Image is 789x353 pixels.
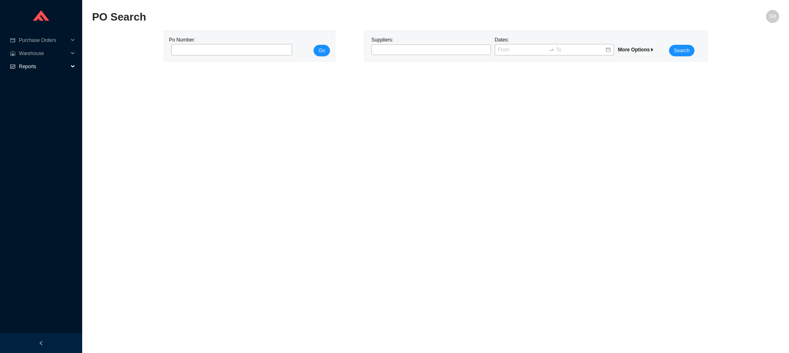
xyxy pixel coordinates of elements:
span: Purchase Orders [19,34,68,47]
span: Go [318,46,325,55]
div: Suppliers: [369,36,493,56]
input: From [498,46,547,54]
button: Search [669,45,694,56]
span: Warehouse [19,47,68,60]
span: SM [769,10,776,23]
span: More Options [618,47,655,53]
input: To [556,46,605,54]
button: Go [314,45,330,56]
h2: PO Search [92,10,607,24]
span: caret-right [650,47,655,52]
span: Reports [19,60,68,73]
span: left [39,341,44,346]
div: Dates: [493,36,616,56]
span: Search [674,46,690,55]
span: to [549,47,554,53]
span: credit-card [10,38,16,43]
div: Po Number: [169,36,290,56]
span: fund [10,64,16,69]
span: swap-right [549,47,554,53]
